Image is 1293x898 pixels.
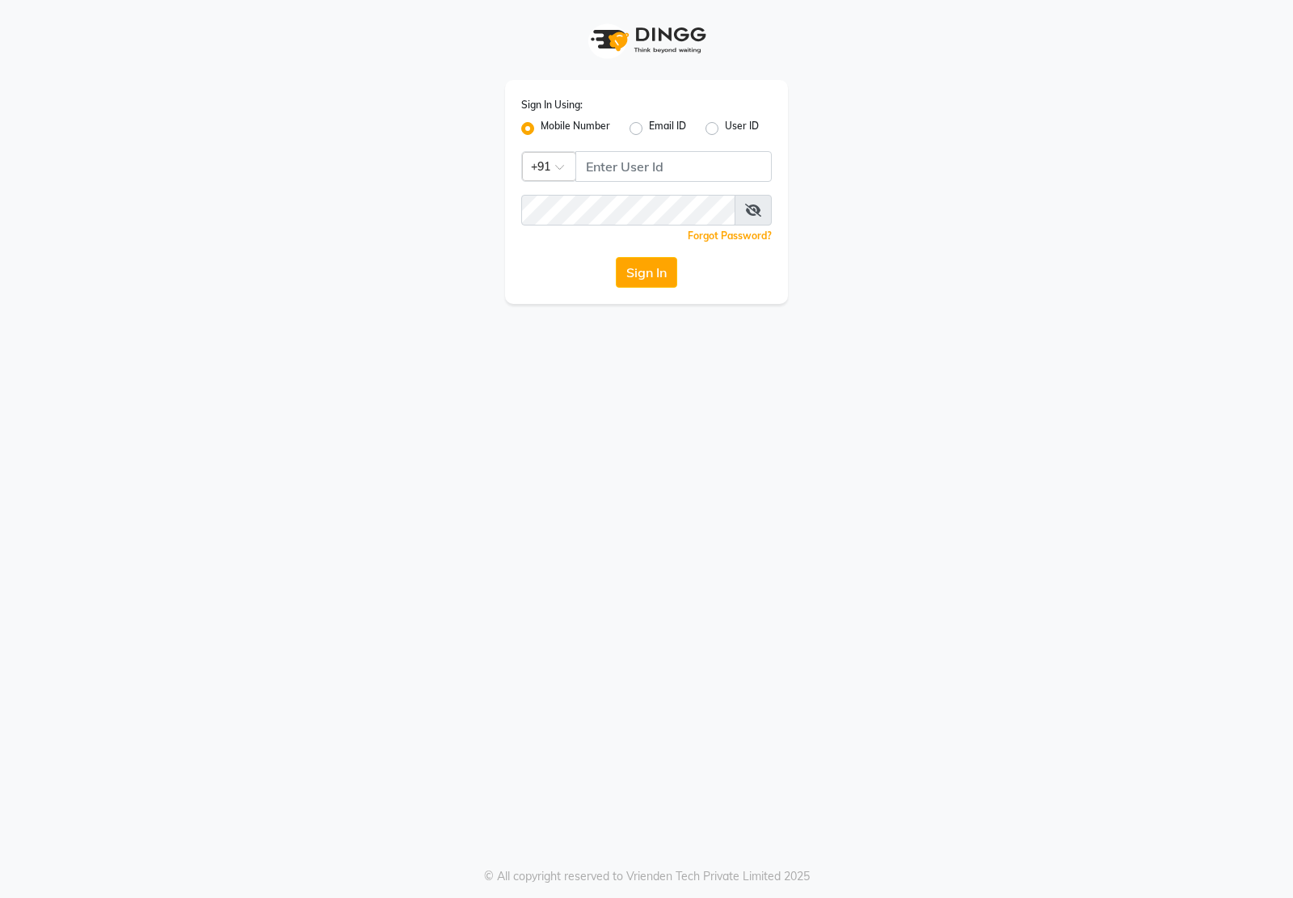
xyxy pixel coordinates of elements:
img: logo1.svg [582,16,711,64]
a: Forgot Password? [688,230,772,242]
button: Sign In [616,257,677,288]
label: Mobile Number [541,119,610,138]
input: Username [575,151,772,182]
label: Email ID [649,119,686,138]
input: Username [521,195,735,226]
label: Sign In Using: [521,98,583,112]
label: User ID [725,119,759,138]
